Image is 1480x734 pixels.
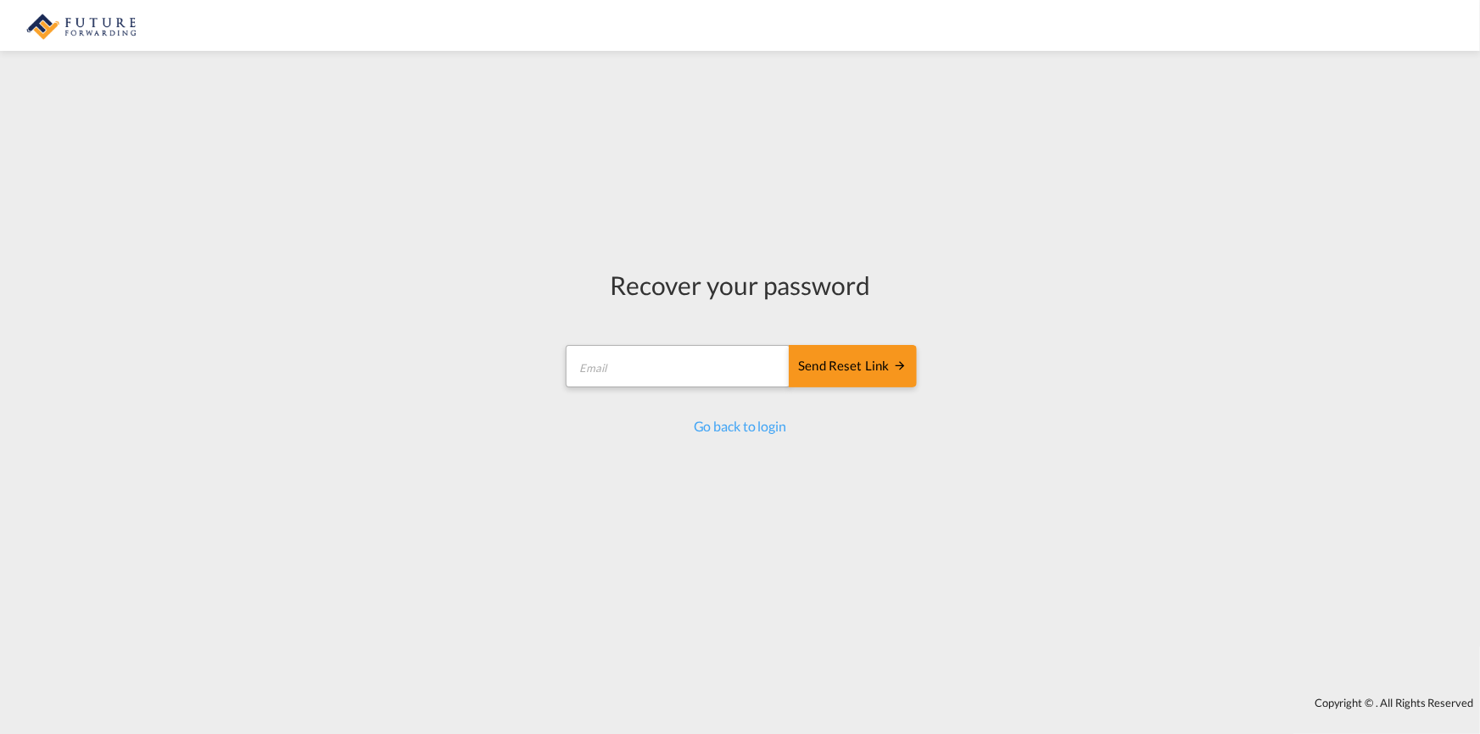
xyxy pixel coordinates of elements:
md-icon: icon-arrow-right [894,359,908,372]
img: 6ff41df0198311eeb558b1ac392ddd76.png [25,7,140,45]
div: Send reset link [798,357,907,376]
a: Go back to login [694,418,786,434]
button: SEND RESET LINK [789,345,916,387]
input: Email [566,345,790,387]
div: Recover your password [563,267,916,303]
